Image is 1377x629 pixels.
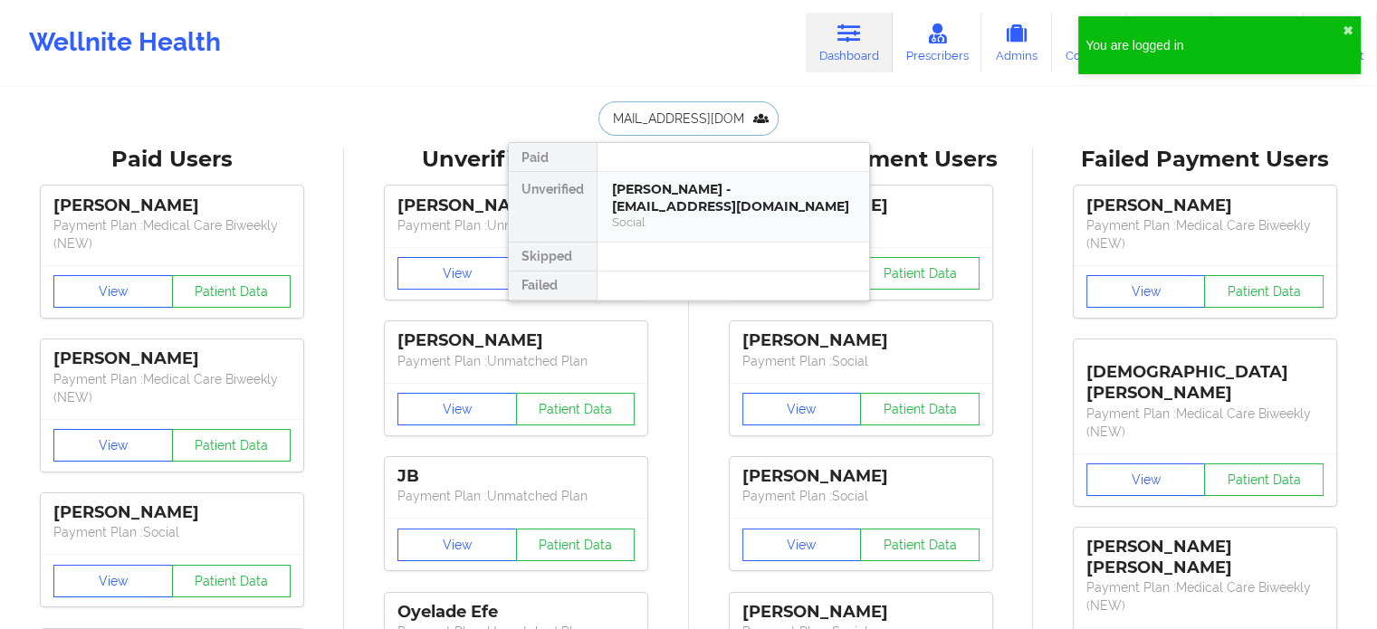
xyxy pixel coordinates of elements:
button: Patient Data [860,529,980,561]
a: Prescribers [893,13,982,72]
div: Unverified Users [357,146,675,174]
button: View [53,275,173,308]
div: Unverified [509,172,597,243]
p: Payment Plan : Unmatched Plan [397,487,635,505]
button: View [1086,463,1206,496]
button: Patient Data [1204,275,1324,308]
button: Patient Data [860,393,980,425]
p: Payment Plan : Medical Care Biweekly (NEW) [53,216,291,253]
div: JB [397,466,635,487]
a: Admins [981,13,1052,72]
div: Skipped [509,243,597,272]
button: View [742,393,862,425]
div: [PERSON_NAME] [PERSON_NAME] [1086,537,1324,578]
button: View [397,529,517,561]
div: Oyelade Efe [397,602,635,623]
button: View [397,257,517,290]
div: Paid [509,143,597,172]
p: Payment Plan : Unmatched Plan [397,352,635,370]
a: Dashboard [806,13,893,72]
button: View [742,529,862,561]
div: [PERSON_NAME] - [EMAIL_ADDRESS][DOMAIN_NAME] [612,181,855,214]
p: Payment Plan : Social [53,523,291,541]
p: Payment Plan : Medical Care Biweekly (NEW) [53,370,291,406]
button: View [53,565,173,597]
button: View [1086,275,1206,308]
div: Social [612,214,855,230]
button: Patient Data [1204,463,1324,496]
div: [PERSON_NAME] [397,330,635,351]
button: Patient Data [172,429,292,462]
p: Payment Plan : Medical Care Biweekly (NEW) [1086,578,1324,615]
div: [PERSON_NAME] [53,195,291,216]
p: Payment Plan : Social [742,487,980,505]
button: Patient Data [172,565,292,597]
button: Patient Data [172,275,292,308]
div: [PERSON_NAME] [53,502,291,523]
button: Patient Data [516,529,636,561]
p: Payment Plan : Medical Care Biweekly (NEW) [1086,405,1324,441]
div: Paid Users [13,146,331,174]
button: close [1343,24,1353,38]
p: Payment Plan : Medical Care Biweekly (NEW) [1086,216,1324,253]
div: Failed [509,272,597,300]
div: You are logged in [1085,36,1343,54]
div: [PERSON_NAME] [742,602,980,623]
button: View [53,429,173,462]
div: [PERSON_NAME] [397,195,635,216]
div: [PERSON_NAME] [742,466,980,487]
div: [PERSON_NAME] [742,330,980,351]
div: Failed Payment Users [1046,146,1364,174]
button: Patient Data [516,393,636,425]
p: Payment Plan : Unmatched Plan [397,216,635,234]
div: [PERSON_NAME] [1086,195,1324,216]
button: Patient Data [860,257,980,290]
div: [DEMOGRAPHIC_DATA][PERSON_NAME] [1086,348,1324,404]
div: [PERSON_NAME] [53,348,291,369]
p: Payment Plan : Social [742,352,980,370]
a: Coaches [1052,13,1127,72]
button: View [397,393,517,425]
